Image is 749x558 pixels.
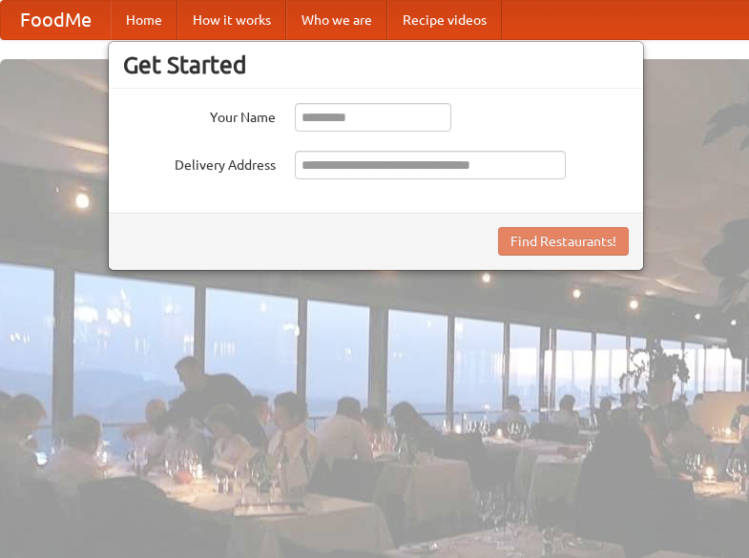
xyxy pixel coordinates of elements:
[286,1,387,39] a: Who we are
[387,1,502,39] a: Recipe videos
[498,227,629,256] button: Find Restaurants!
[123,103,276,127] label: Your Name
[1,1,111,39] a: FoodMe
[111,1,177,39] a: Home
[123,151,276,175] label: Delivery Address
[177,1,286,39] a: How it works
[123,51,629,79] h3: Get Started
